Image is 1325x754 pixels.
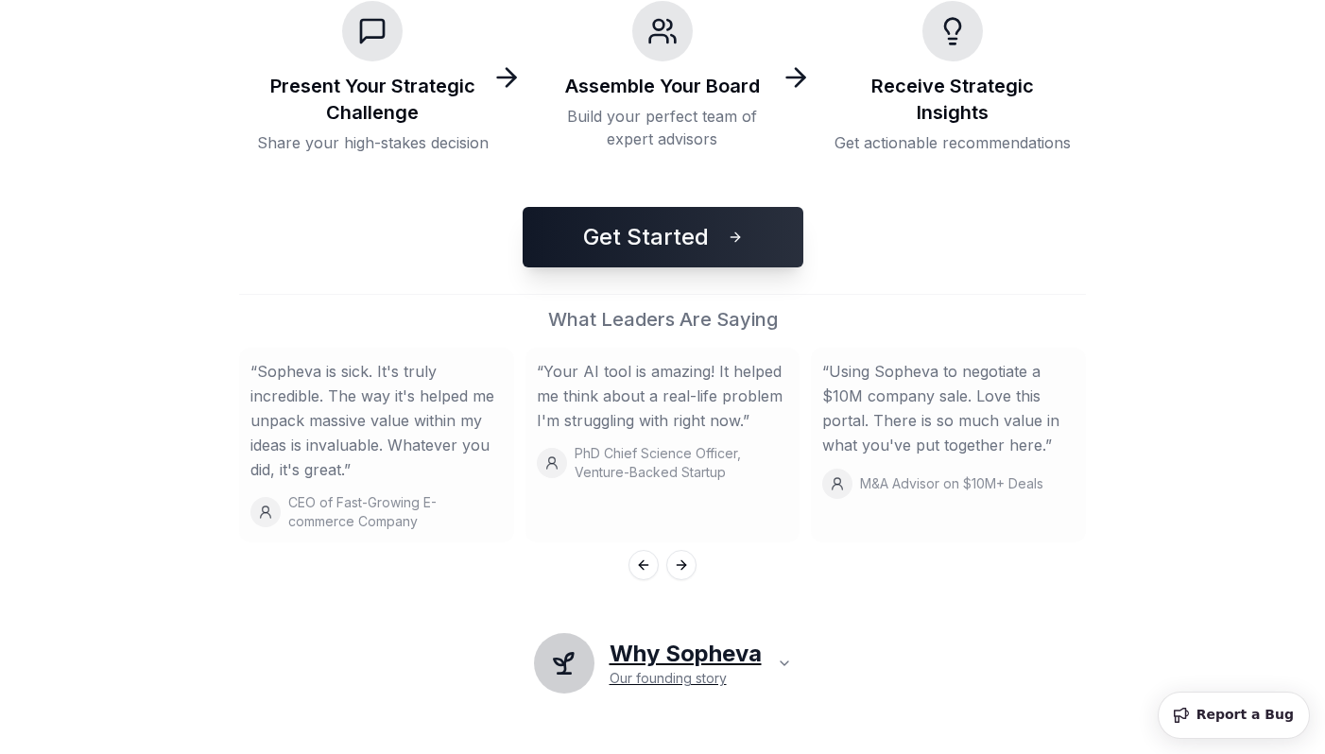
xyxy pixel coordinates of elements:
[523,207,803,267] button: Get Started
[822,359,1075,457] blockquote: “ Using Sopheva to negotiate a $10M company sale. Love this portal. There is so much value in wha...
[834,73,1071,126] h3: Receive Strategic Insights
[610,639,762,669] h2: Why Sopheva
[575,444,789,482] p: PhD Chief Science Officer, Venture-Backed Startup
[544,105,782,150] p: Build your perfect team of expert advisors
[254,73,491,126] h3: Present Your Strategic Challenge
[239,306,1086,333] h2: What Leaders Are Saying
[257,131,489,154] p: Share your high-stakes decision
[835,131,1071,154] p: Get actionable recommendations
[610,669,762,688] p: Our founding story
[534,625,792,709] button: Why SophevaOur founding story
[250,359,503,482] blockquote: “ Sopheva is sick. It's truly incredible. The way it's helped me unpack massive value within my i...
[860,474,1043,493] p: M&A Advisor on $10M+ Deals
[565,73,760,99] h3: Assemble Your Board
[288,493,503,531] p: CEO of Fast-Growing E-commerce Company
[537,359,789,433] blockquote: “ Your AI tool is amazing! It helped me think about a real-life problem I'm struggling with right...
